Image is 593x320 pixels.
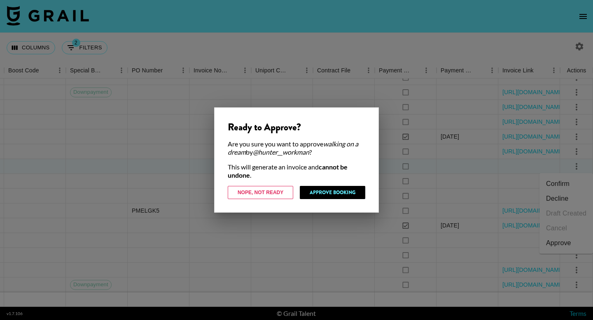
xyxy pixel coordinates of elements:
div: Are you sure you want to approve by ? [228,140,365,156]
em: walking on a dream [228,140,358,156]
em: @ hunter__workman [253,148,309,156]
button: Approve Booking [300,186,365,199]
button: Nope, Not Ready [228,186,293,199]
div: This will generate an invoice and . [228,163,365,179]
div: Ready to Approve? [228,121,365,133]
strong: cannot be undone [228,163,348,179]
